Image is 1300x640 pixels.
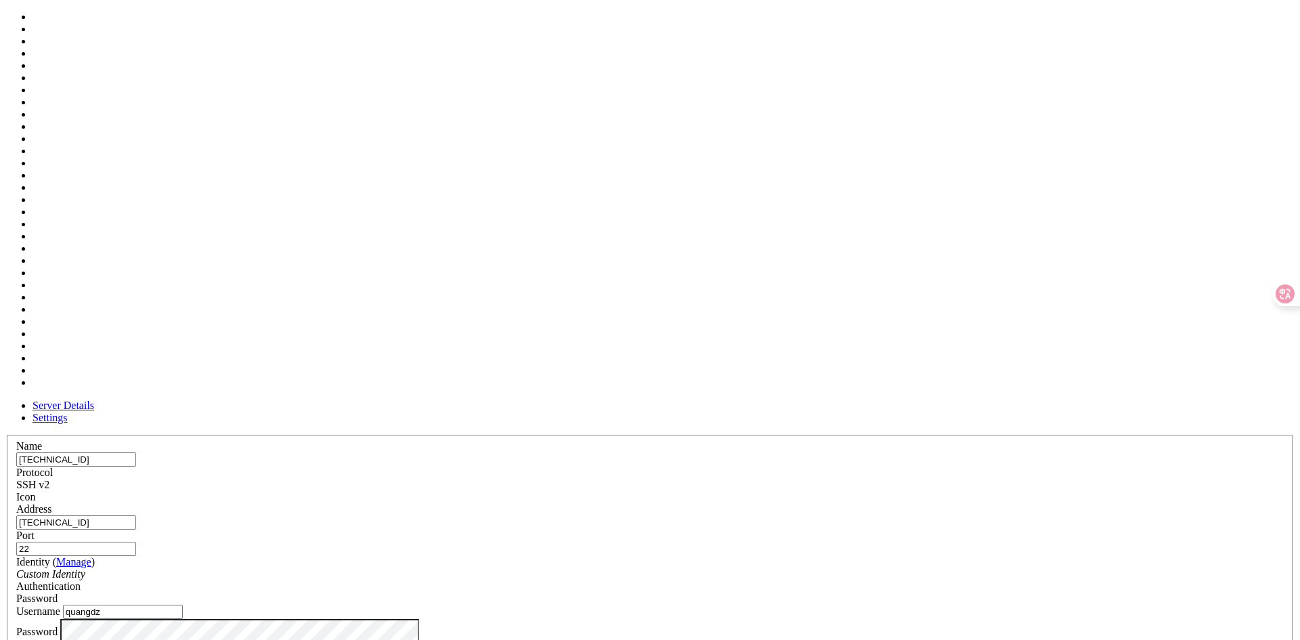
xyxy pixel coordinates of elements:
label: Authentication [16,580,81,592]
label: Username [16,605,60,617]
a: Settings [32,412,68,423]
label: Protocol [16,467,53,478]
label: Icon [16,491,35,503]
label: Identity [16,556,95,568]
div: SSH v2 [16,479,1284,491]
div: Password [16,593,1284,605]
i: Custom Identity [16,568,85,580]
span: SSH v2 [16,479,49,490]
span: Password [16,593,58,604]
a: Manage [56,556,91,568]
label: Port [16,530,35,541]
span: ( ) [53,556,95,568]
label: Name [16,440,42,452]
input: Port Number [16,542,136,556]
div: Custom Identity [16,568,1284,580]
input: Host Name or IP [16,515,136,530]
input: Server Name [16,452,136,467]
label: Address [16,503,51,515]
input: Login Username [63,605,183,619]
label: Password [16,625,58,637]
a: Server Details [32,400,94,411]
